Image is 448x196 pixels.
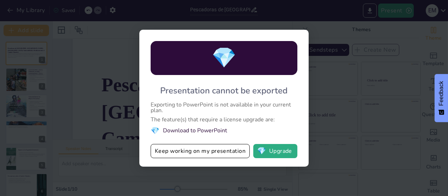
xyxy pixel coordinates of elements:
[438,81,444,106] span: Feedback
[151,117,297,122] div: The feature(s) that require a license upgrade are:
[151,102,297,113] div: Exporting to PowerPoint is not available in your current plan.
[161,85,288,96] div: Presentation cannot be exported
[435,74,448,122] button: Feedback - Show survey
[212,44,236,71] span: diamond
[151,126,159,136] span: diamond
[151,126,297,136] li: Download to PowerPoint
[257,148,266,155] span: diamond
[253,144,297,158] button: diamondUpgrade
[151,144,250,158] button: Keep working on my presentation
